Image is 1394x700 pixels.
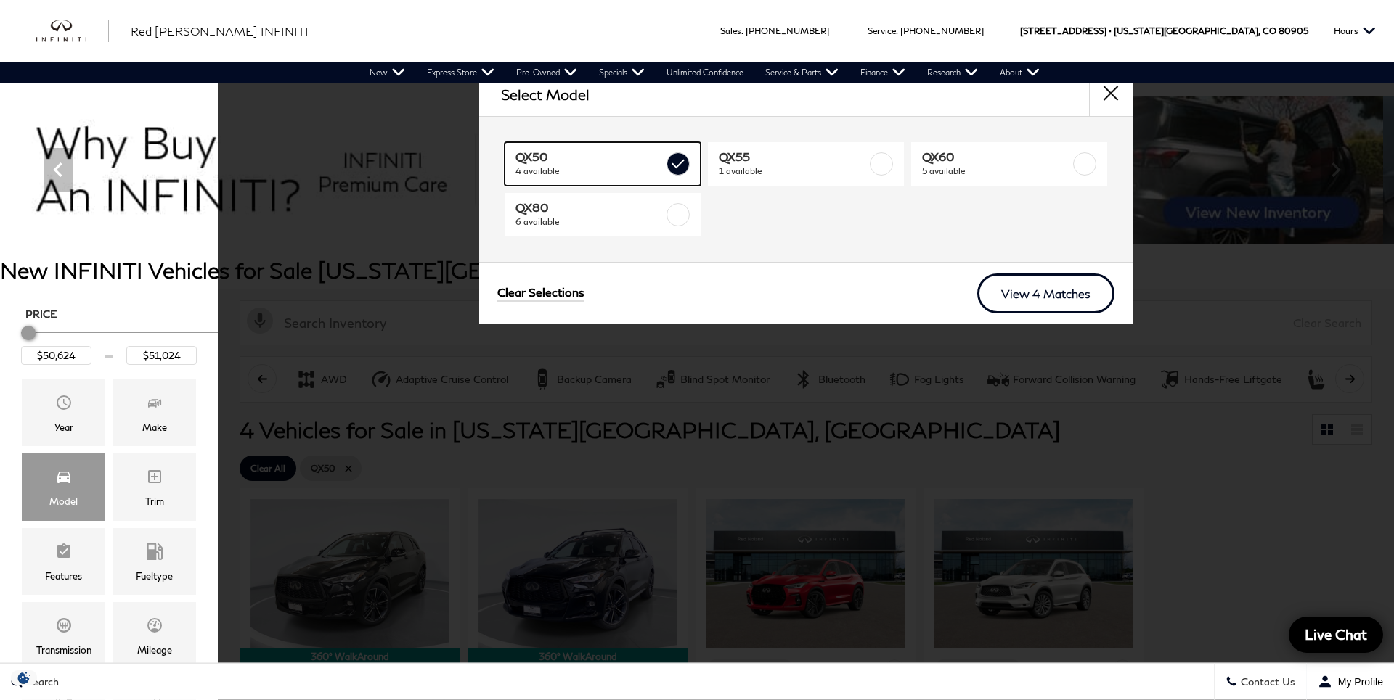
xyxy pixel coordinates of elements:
[416,62,505,83] a: Express Store
[922,164,1070,178] span: 5 available
[1020,25,1308,36] a: [STREET_ADDRESS] • [US_STATE][GEOGRAPHIC_DATA], CO 80905
[754,62,849,83] a: Service & Parts
[22,379,105,446] div: YearYear
[21,321,197,365] div: Price
[656,62,754,83] a: Unlimited Confidence
[142,419,167,435] div: Make
[1332,676,1383,688] span: My Profile
[849,62,916,83] a: Finance
[25,308,192,321] h5: Price
[719,149,867,164] span: QX55
[136,568,173,584] div: Fueltype
[22,602,105,669] div: TransmissionTransmission
[131,22,309,40] a: Red [PERSON_NAME] INFINITI
[501,86,590,102] h2: Select Model
[1089,73,1133,116] button: close
[54,419,73,435] div: Year
[588,62,656,83] a: Specials
[1307,664,1394,700] button: Open user profile menu
[708,142,904,186] a: QX551 available
[22,528,105,595] div: FeaturesFeatures
[505,193,701,236] a: QX806 available
[515,215,664,229] span: 6 available
[911,142,1107,186] a: QX605 available
[146,539,163,568] span: Fueltype
[746,25,829,36] a: [PHONE_NUMBER]
[359,62,1051,83] nav: Main Navigation
[49,493,78,509] div: Model
[515,200,664,215] span: QX80
[900,25,984,36] a: [PHONE_NUMBER]
[45,568,82,584] div: Features
[22,453,105,520] div: ModelModel
[113,453,196,520] div: TrimTrim
[137,642,172,658] div: Mileage
[515,164,664,178] span: 4 available
[113,602,196,669] div: MileageMileage
[1297,625,1374,643] span: Live Chat
[126,346,197,365] input: Maximum
[505,142,701,186] a: QX504 available
[131,24,309,38] span: Red [PERSON_NAME] INFINITI
[113,379,196,446] div: MakeMake
[113,528,196,595] div: FueltypeFueltype
[55,464,73,493] span: Model
[21,326,36,340] div: Minimum Price
[146,613,163,642] span: Mileage
[719,164,867,178] span: 1 available
[896,25,898,36] span: :
[36,20,109,43] a: infiniti
[977,273,1114,313] a: View 4 Matches
[720,25,741,36] span: Sales
[922,149,1070,164] span: QX60
[1237,676,1295,688] span: Contact Us
[7,670,41,685] section: Click to Open Cookie Consent Modal
[497,285,584,302] a: Clear Selections
[44,148,73,192] div: Previous
[23,676,59,688] span: Search
[868,25,896,36] span: Service
[55,539,73,568] span: Features
[515,149,664,164] span: QX50
[1289,617,1383,653] a: Live Chat
[36,20,109,43] img: INFINITI
[55,390,73,419] span: Year
[36,642,91,658] div: Transmission
[146,390,163,419] span: Make
[55,613,73,642] span: Transmission
[21,346,91,365] input: Minimum
[505,62,588,83] a: Pre-Owned
[7,670,41,685] img: Opt-Out Icon
[146,464,163,493] span: Trim
[741,25,743,36] span: :
[916,62,989,83] a: Research
[989,62,1051,83] a: About
[359,62,416,83] a: New
[145,493,164,509] div: Trim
